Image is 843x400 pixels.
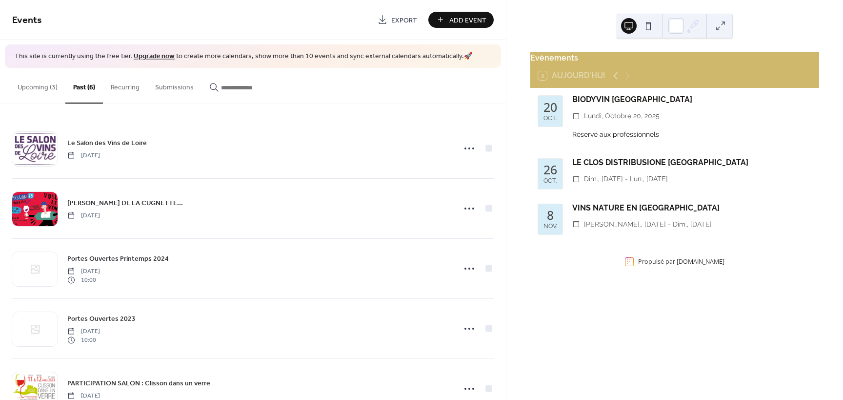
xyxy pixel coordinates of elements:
span: [DATE] [67,391,100,400]
a: [PERSON_NAME] DE LA CUGNETTE... [67,197,183,209]
div: 20 [543,101,557,113]
span: [DATE] [67,267,100,275]
span: Le Salon des Vins de Loire [67,138,147,148]
span: lundi, octobre 20, 2025 [584,110,660,122]
span: 10:00 [67,276,100,285]
span: This site is currently using the free tier. to create more calendars, show more than 10 events an... [15,52,472,62]
span: [DATE] [67,211,100,220]
div: Réservé aux professionnels [572,129,811,140]
a: Portes Ouvertes 2023 [67,313,136,324]
span: Export [391,15,417,25]
div: 26 [543,164,557,176]
span: Events [12,11,42,30]
a: Portes Ouvertes Printemps 2024 [67,253,169,264]
div: ​ [572,219,580,231]
span: PARTICIPATION SALON : Clisson dans un verre [67,378,210,388]
span: [DATE] [67,327,100,336]
button: Recurring [103,68,147,103]
div: VINS NATURE EN [GEOGRAPHIC_DATA] [572,202,811,214]
button: Submissions [147,68,201,103]
button: Upcoming (3) [10,68,65,103]
div: BIODYVIN [GEOGRAPHIC_DATA] [572,94,811,105]
div: Propulsé par [638,257,724,266]
span: [DATE] [67,151,100,160]
div: oct. [543,178,557,184]
div: LE CLOS DISTRIBUSIONE [GEOGRAPHIC_DATA] [572,157,811,168]
a: PARTICIPATION SALON : Clisson dans un verre [67,378,210,389]
span: Add Event [449,15,486,25]
a: [DOMAIN_NAME] [677,257,724,266]
span: dim., [DATE] - lun., [DATE] [584,173,668,185]
div: Evènements [530,52,819,64]
div: ​ [572,173,580,185]
span: [PERSON_NAME]., [DATE] - dim., [DATE] [584,219,712,231]
div: 8 [547,209,554,221]
a: Le Salon des Vins de Loire [67,137,147,148]
div: ​ [572,110,580,122]
span: 10:00 [67,336,100,345]
button: Past (6) [65,68,103,104]
button: Add Event [428,12,494,28]
div: oct. [543,115,557,122]
a: Upgrade now [134,50,175,63]
div: nov. [543,223,557,230]
span: [PERSON_NAME] DE LA CUGNETTE... [67,198,183,208]
a: Export [370,12,424,28]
